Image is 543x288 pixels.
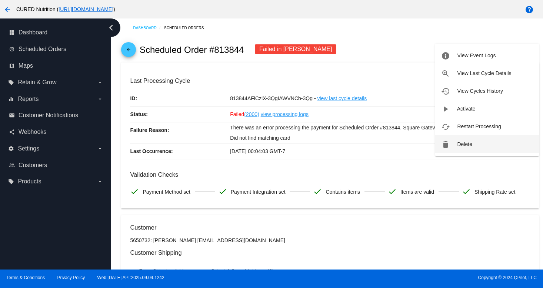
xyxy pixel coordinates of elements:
[457,123,501,129] span: Restart Processing
[457,141,472,147] span: Delete
[441,105,450,113] mat-icon: play_arrow
[457,88,503,94] span: View Cycles History
[441,87,450,96] mat-icon: history
[441,122,450,131] mat-icon: cached
[457,70,511,76] span: View Last Cycle Details
[441,69,450,78] mat-icon: zoom_in
[457,106,476,112] span: Activate
[441,140,450,149] mat-icon: delete
[441,51,450,60] mat-icon: info
[457,52,496,58] span: View Event Logs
